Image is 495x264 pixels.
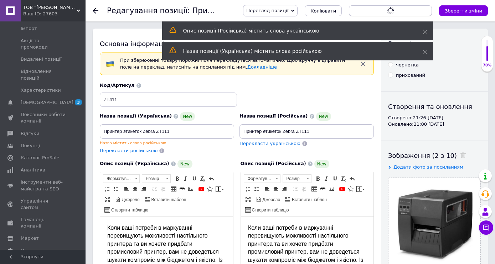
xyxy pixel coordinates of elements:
span: Назва позиції (Російська) [239,113,308,119]
a: Таблиця [310,185,318,193]
a: Максимізувати [244,195,252,203]
a: Вставити повідомлення [355,185,366,193]
span: Покупці [21,143,40,149]
a: Таблиця [170,185,177,193]
a: Додати відео з YouTube [338,185,346,193]
div: Створення та оновлення [388,102,481,111]
a: По центру [131,185,139,193]
a: Форматування [244,174,280,183]
a: Джерело [114,195,141,203]
span: Аналітика [21,167,45,173]
span: [DEMOGRAPHIC_DATA] [21,99,73,106]
button: Копіювати [305,5,342,16]
div: Видимість [388,39,481,48]
p: Коли ваші потреби в маркуванні перевищують можливості настільного принтера та ви хочете придбати ... [7,7,126,135]
a: Вставити/видалити маркований список [112,185,120,193]
input: Наприклад, H&M жіноча сукня зелена 38 розмір вечірня максі з блискітками [239,124,374,139]
a: Зменшити відступ [291,185,299,193]
span: New [180,112,195,121]
div: Назва містить слова російською [100,140,234,146]
span: Вставити шаблон [150,197,186,203]
span: Опис позиції (Українська) [100,161,169,166]
div: 70% Якість заповнення [481,36,493,72]
span: Форматування [103,175,133,183]
div: чернетка [396,62,419,68]
div: Назва позиції (Українська) містить слова російською [183,48,405,55]
a: Вставити/видалити нумерований список [103,185,111,193]
span: Імпорт [21,25,37,32]
a: Зображення [328,185,335,193]
a: Форматування [103,174,140,183]
input: Наприклад, H&M жіноча сукня зелена 38 розмір вечірня максі з блискітками [100,124,234,139]
a: Докладніше [247,64,277,70]
a: По центру [272,185,280,193]
button: Зберегти зміни [439,5,488,16]
img: :flag-ua: [106,60,114,68]
a: Жирний (Ctrl+B) [173,175,181,183]
div: Ваш ID: 27603 [23,11,86,17]
a: Курсив (Ctrl+I) [323,175,330,183]
a: Підкреслений (Ctrl+U) [190,175,198,183]
span: Видалені позиції [21,56,62,63]
span: Копіювати [310,8,336,14]
a: Вставити шаблон [144,195,187,203]
span: Джерело [121,197,140,203]
a: Розмір [283,174,311,183]
span: Налаштування [21,248,57,254]
a: Вставити повідомлення [215,185,225,193]
span: Створити таблицю [251,207,289,213]
a: Додати відео з YouTube [197,185,205,193]
span: Форматування [244,175,273,183]
div: Створено: 21:26 [DATE] [388,115,481,121]
a: Створити таблицю [103,206,149,214]
a: Збільшити відступ [300,185,308,193]
span: Джерело [262,197,280,203]
span: Відновлення позицій [21,68,66,81]
button: Чат з покупцем [479,220,493,235]
a: Розмір [142,174,171,183]
a: Зменшити відступ [150,185,158,193]
div: Оновлено: 21:00 [DATE] [388,121,481,128]
span: Акції та промокоди [21,38,66,50]
a: Повернути (Ctrl+Z) [207,175,215,183]
a: По правому краю [280,185,288,193]
a: Жирний (Ctrl+B) [314,175,322,183]
a: Вставити/Редагувати посилання (Ctrl+L) [178,185,186,193]
a: По лівому краю [123,185,130,193]
i: Зберегти зміни [445,8,482,14]
a: Підкреслений (Ctrl+U) [331,175,339,183]
div: Зображення (2 з 10) [388,151,481,160]
span: При збереженні товару порожні поля перекладуться автоматично. Щоб вручну відправити поле на перек... [120,58,345,70]
span: Розмір [283,175,304,183]
a: Повернути (Ctrl+Z) [348,175,356,183]
a: Вставити/видалити маркований список [253,185,261,193]
a: Вставити/видалити нумерований список [244,185,252,193]
span: Додати фото за посиланням [393,164,463,170]
span: New [177,160,192,168]
span: ТОВ "САЙФЕР ТРЕЙДИНГ" [23,4,77,11]
div: 70% [481,63,493,68]
span: Гаманець компанії [21,216,66,229]
a: Збільшити відступ [159,185,167,193]
h1: Редагування позиції: Принтер этикеток Zebra ZT111 [107,6,315,15]
a: Зображення [187,185,195,193]
a: Вставити іконку [206,185,214,193]
span: Перегляд позиції [246,8,288,13]
span: 3 [75,99,82,105]
a: По лівому краю [263,185,271,193]
span: Інструменти веб-майстра та SEO [21,179,66,192]
a: Створити таблицю [244,206,290,214]
div: Повернутися назад [93,8,98,14]
span: Каталог ProSale [21,155,59,161]
span: Перекласти українською [239,141,300,146]
a: По правому краю [140,185,148,193]
span: New [314,160,329,168]
a: Максимізувати [103,195,111,203]
span: Характеристики [21,87,61,94]
span: Назва позиції (Українська) [100,113,172,119]
span: Перекласти російською [100,148,158,153]
span: New [316,112,331,121]
span: Розмір [142,175,164,183]
span: Створити таблицю [110,207,148,213]
a: Вставити іконку [347,185,355,193]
